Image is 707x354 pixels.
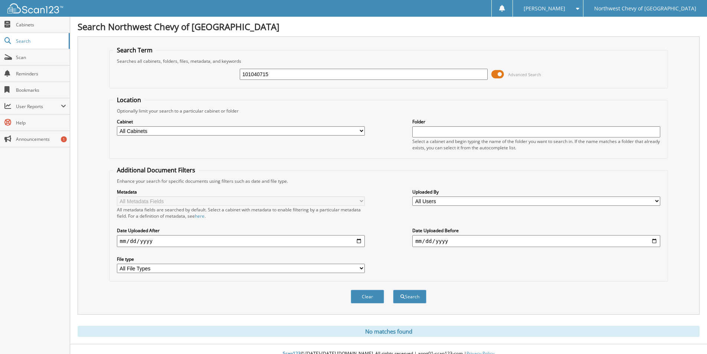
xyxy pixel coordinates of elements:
button: Clear [351,290,384,303]
div: Enhance your search for specific documents using filters such as date and file type. [113,178,664,184]
span: Scan [16,54,66,61]
label: Metadata [117,189,365,195]
span: Advanced Search [508,72,541,77]
span: [PERSON_NAME] [524,6,565,11]
div: Select a cabinet and begin typing the name of the folder you want to search in. If the name match... [412,138,660,151]
a: here [195,213,204,219]
span: Announcements [16,136,66,142]
legend: Search Term [113,46,156,54]
div: Searches all cabinets, folders, files, metadata, and keywords [113,58,664,64]
input: start [117,235,365,247]
legend: Location [113,96,145,104]
span: Help [16,120,66,126]
button: Search [393,290,426,303]
input: end [412,235,660,247]
div: No matches found [78,326,700,337]
span: Bookmarks [16,87,66,93]
div: All metadata fields are searched by default. Select a cabinet with metadata to enable filtering b... [117,207,365,219]
label: Folder [412,118,660,125]
legend: Additional Document Filters [113,166,199,174]
span: Reminders [16,71,66,77]
label: Uploaded By [412,189,660,195]
label: Date Uploaded Before [412,227,660,234]
div: 1 [61,136,67,142]
img: scan123-logo-white.svg [7,3,63,13]
span: Cabinets [16,22,66,28]
label: Cabinet [117,118,365,125]
label: File type [117,256,365,262]
label: Date Uploaded After [117,227,365,234]
h1: Search Northwest Chevy of [GEOGRAPHIC_DATA] [78,20,700,33]
span: Northwest Chevy of [GEOGRAPHIC_DATA] [594,6,696,11]
span: User Reports [16,103,61,110]
div: Optionally limit your search to a particular cabinet or folder [113,108,664,114]
span: Search [16,38,65,44]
